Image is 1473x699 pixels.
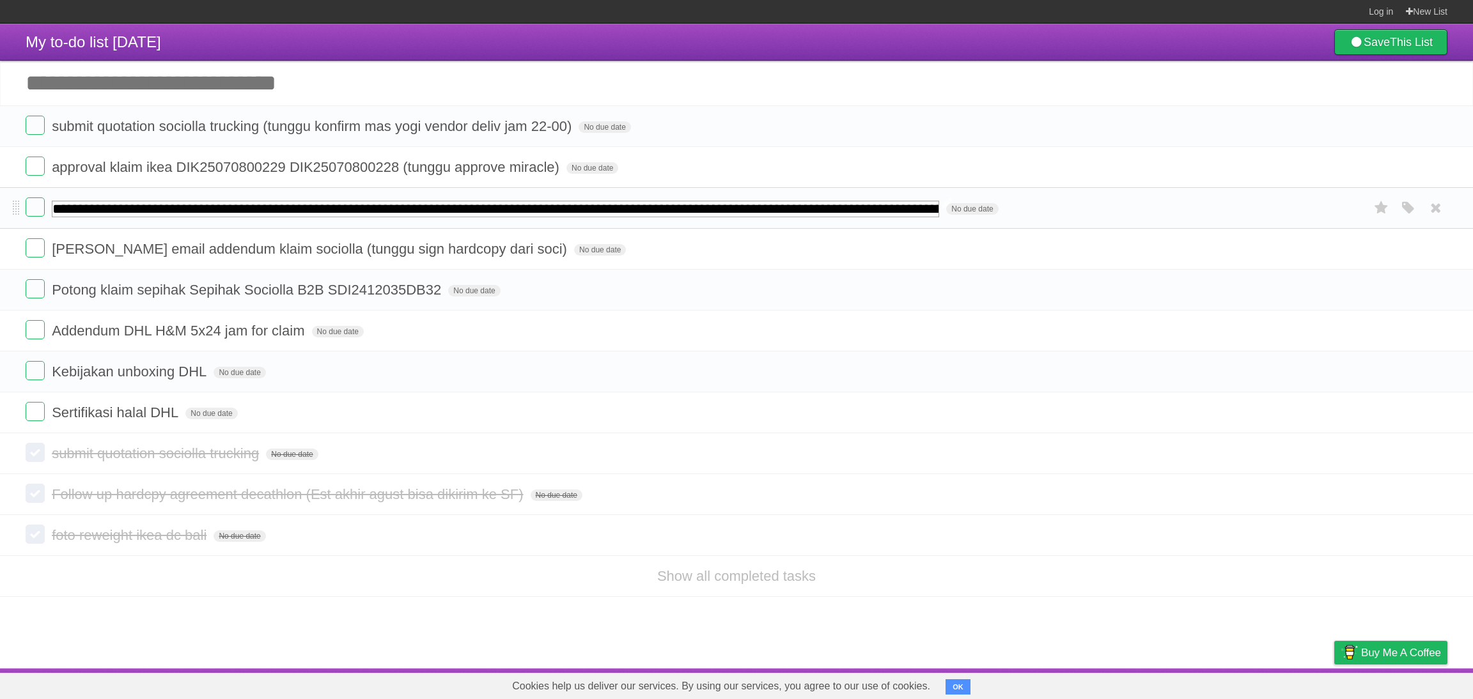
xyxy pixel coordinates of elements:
label: Done [26,361,45,380]
label: Done [26,320,45,339]
span: Potong klaim sepihak Sepihak Sociolla B2B SDI2412035DB32 [52,282,444,298]
span: Follow up hardcpy agreement decathlon (Est akhir agust bisa dikirim ke SF) [52,486,526,502]
span: No due date [946,203,998,215]
span: submit quotation sociolla trucking (tunggu konfirm mas yogi vendor deliv jam 22-00) [52,118,575,134]
a: Buy me a coffee [1334,641,1447,664]
label: Done [26,157,45,176]
span: No due date [214,530,265,542]
label: Done [26,116,45,135]
span: approval klaim ikea DIK25070800229 DIK25070800228 (tunggu approve miracle) [52,159,563,175]
a: Show all completed tasks [657,568,816,584]
a: Suggest a feature [1367,672,1447,696]
a: Terms [1274,672,1302,696]
label: Done [26,443,45,462]
label: Done [26,197,45,217]
a: Privacy [1318,672,1351,696]
span: No due date [214,367,265,378]
span: No due date [579,121,630,133]
label: Done [26,484,45,503]
span: No due date [266,449,318,460]
label: Done [26,238,45,257]
label: Done [26,402,45,421]
label: Star task [1369,197,1394,219]
span: Sertifikasi halal DHL [52,404,182,420]
a: About [1164,672,1191,696]
img: Buy me a coffee [1341,641,1358,663]
b: This List [1390,36,1433,49]
span: No due date [566,162,618,174]
span: No due date [312,326,364,337]
span: [PERSON_NAME] email addendum klaim sociolla (tunggu sign hardcopy dari soci) [52,241,570,257]
span: Addendum DHL H&M 5x24 jam for claim [52,323,308,339]
label: Done [26,525,45,544]
span: Buy me a coffee [1361,641,1441,664]
span: No due date [185,408,237,419]
a: SaveThis List [1334,29,1447,55]
span: Cookies help us deliver our services. By using our services, you agree to our use of cookies. [499,673,943,699]
span: No due date [574,244,626,256]
label: Done [26,279,45,298]
span: submit quotation sociolla trucking [52,445,262,461]
span: No due date [531,489,582,501]
span: Kebijakan unboxing DHL [52,364,210,380]
a: Developers [1206,672,1258,696]
span: My to-do list [DATE] [26,33,161,50]
span: foto reweight ikea dc bali [52,527,210,543]
button: OK [946,679,970,695]
span: No due date [448,285,500,296]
